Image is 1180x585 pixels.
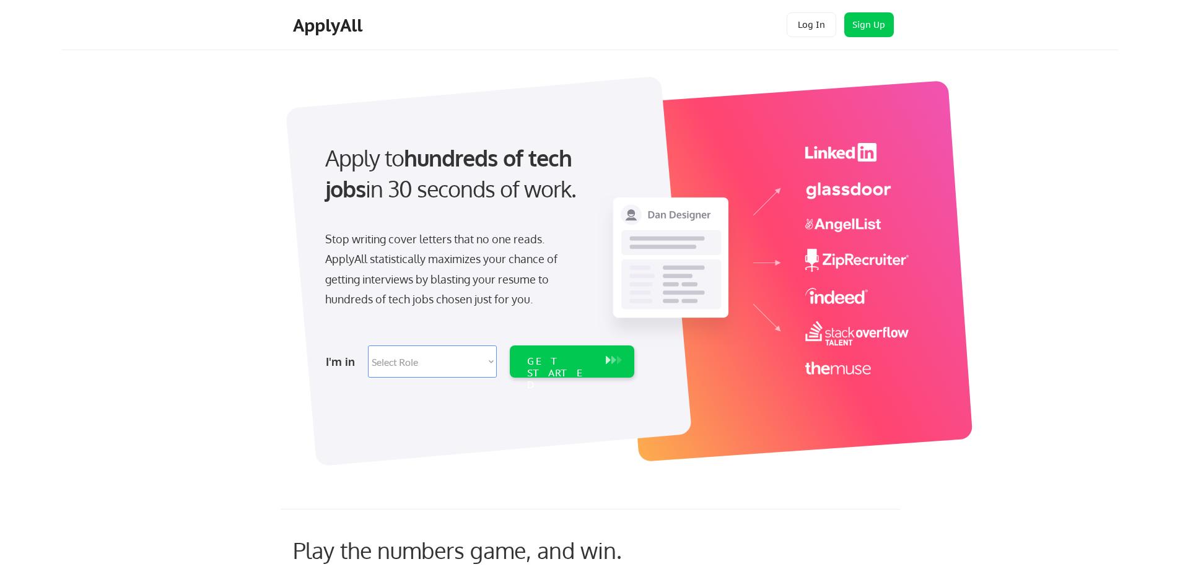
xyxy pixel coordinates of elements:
div: Play the numbers game, and win. [293,537,677,563]
div: I'm in [326,352,361,371]
div: ApplyAll [293,15,366,36]
div: Stop writing cover letters that no one reads. ApplyAll statistically maximizes your chance of get... [325,229,580,310]
div: Apply to in 30 seconds of work. [325,142,629,205]
button: Sign Up [844,12,894,37]
div: GET STARTED [527,355,593,391]
strong: hundreds of tech jobs [325,144,577,202]
button: Log In [787,12,836,37]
